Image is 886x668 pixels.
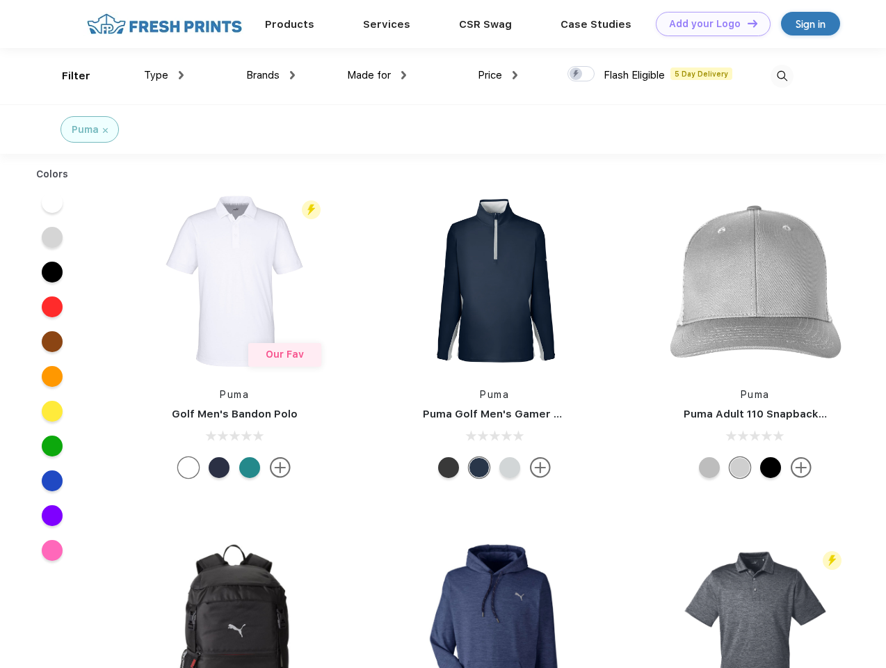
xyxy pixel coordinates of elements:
img: filter_cancel.svg [103,128,108,133]
span: 5 Day Delivery [670,67,732,80]
a: Sign in [781,12,840,35]
a: Products [265,18,314,31]
img: desktop_search.svg [771,65,794,88]
img: flash_active_toggle.svg [302,200,321,219]
div: Navy Blazer [209,457,229,478]
img: more.svg [791,457,812,478]
a: Services [363,18,410,31]
a: Puma [741,389,770,400]
a: Puma [480,389,509,400]
div: Quarry Brt Whit [730,457,750,478]
div: Navy Blazer [469,457,490,478]
img: func=resize&h=266 [402,189,587,374]
div: Colors [26,167,79,182]
a: Puma Golf Men's Gamer Golf Quarter-Zip [423,408,643,420]
img: dropdown.png [179,71,184,79]
img: func=resize&h=266 [142,189,327,374]
span: Price [478,69,502,81]
img: flash_active_toggle.svg [823,551,841,570]
div: Filter [62,68,90,84]
span: Our Fav [266,349,304,360]
div: Quarry with Brt Whit [699,457,720,478]
div: Sign in [796,16,825,32]
span: Made for [347,69,391,81]
img: DT [748,19,757,27]
div: Add your Logo [669,18,741,30]
div: Puma [72,122,99,137]
span: Type [144,69,168,81]
img: dropdown.png [290,71,295,79]
img: more.svg [530,457,551,478]
img: more.svg [270,457,291,478]
a: Puma [220,389,249,400]
div: Pma Blk Pma Blk [760,457,781,478]
div: Green Lagoon [239,457,260,478]
img: func=resize&h=266 [663,189,848,374]
span: Brands [246,69,280,81]
img: fo%20logo%202.webp [83,12,246,36]
div: Puma Black [438,457,459,478]
a: Golf Men's Bandon Polo [172,408,298,420]
img: dropdown.png [401,71,406,79]
div: Bright White [178,457,199,478]
div: High Rise [499,457,520,478]
span: Flash Eligible [604,69,665,81]
a: CSR Swag [459,18,512,31]
img: dropdown.png [513,71,517,79]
